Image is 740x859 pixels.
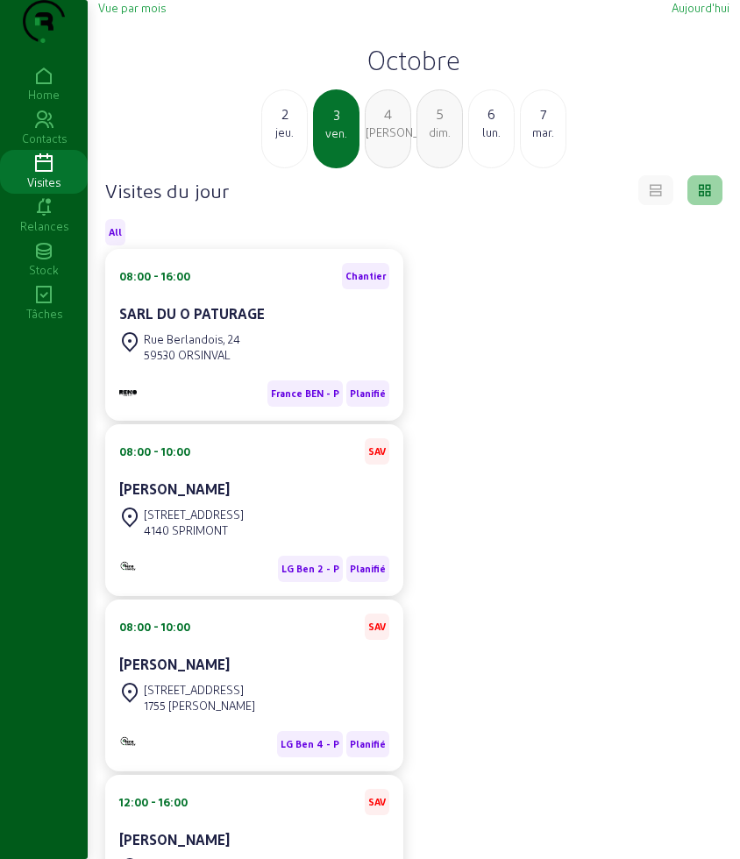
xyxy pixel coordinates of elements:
img: Monitoring et Maintenance [119,735,137,747]
div: 2 [262,103,307,124]
span: Planifié [350,738,386,750]
img: B2B - PVELEC [119,390,137,396]
span: Chantier [345,270,386,282]
span: SAV [368,445,386,458]
span: Aujourd'hui [672,1,729,14]
div: [STREET_ADDRESS] [144,507,244,522]
div: 59530 ORSINVAL [144,347,240,363]
div: 08:00 - 16:00 [119,268,190,284]
cam-card-title: [PERSON_NAME] [119,656,230,672]
div: 7 [521,103,566,124]
span: SAV [368,621,386,633]
div: lun. [469,124,514,140]
div: 1755 [PERSON_NAME] [144,698,255,713]
div: 4140 SPRIMONT [144,522,244,538]
span: All [109,226,122,238]
cam-card-title: SARL DU O PATURAGE [119,305,265,322]
span: LG Ben 4 - P [281,738,339,750]
cam-card-title: [PERSON_NAME] [119,831,230,848]
div: ven. [315,125,358,141]
div: mar. [521,124,566,140]
cam-card-title: [PERSON_NAME] [119,480,230,497]
span: LG Ben 2 - P [281,563,339,575]
img: Monitoring et Maintenance [119,560,137,571]
span: France BEN - P [271,387,339,400]
span: Planifié [350,563,386,575]
span: Planifié [350,387,386,400]
div: Rue Berlandois, 24 [144,331,240,347]
div: 08:00 - 10:00 [119,444,190,459]
div: 5 [417,103,462,124]
div: 12:00 - 16:00 [119,794,188,810]
div: 3 [315,104,358,125]
h2: Octobre [98,44,729,75]
div: jeu. [262,124,307,140]
div: 4 [366,103,410,124]
h4: Visites du jour [105,178,229,202]
div: [PERSON_NAME]. [366,124,410,140]
span: SAV [368,796,386,808]
div: 6 [469,103,514,124]
div: dim. [417,124,462,140]
span: Vue par mois [98,1,166,14]
div: 08:00 - 10:00 [119,619,190,635]
div: [STREET_ADDRESS] [144,682,255,698]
